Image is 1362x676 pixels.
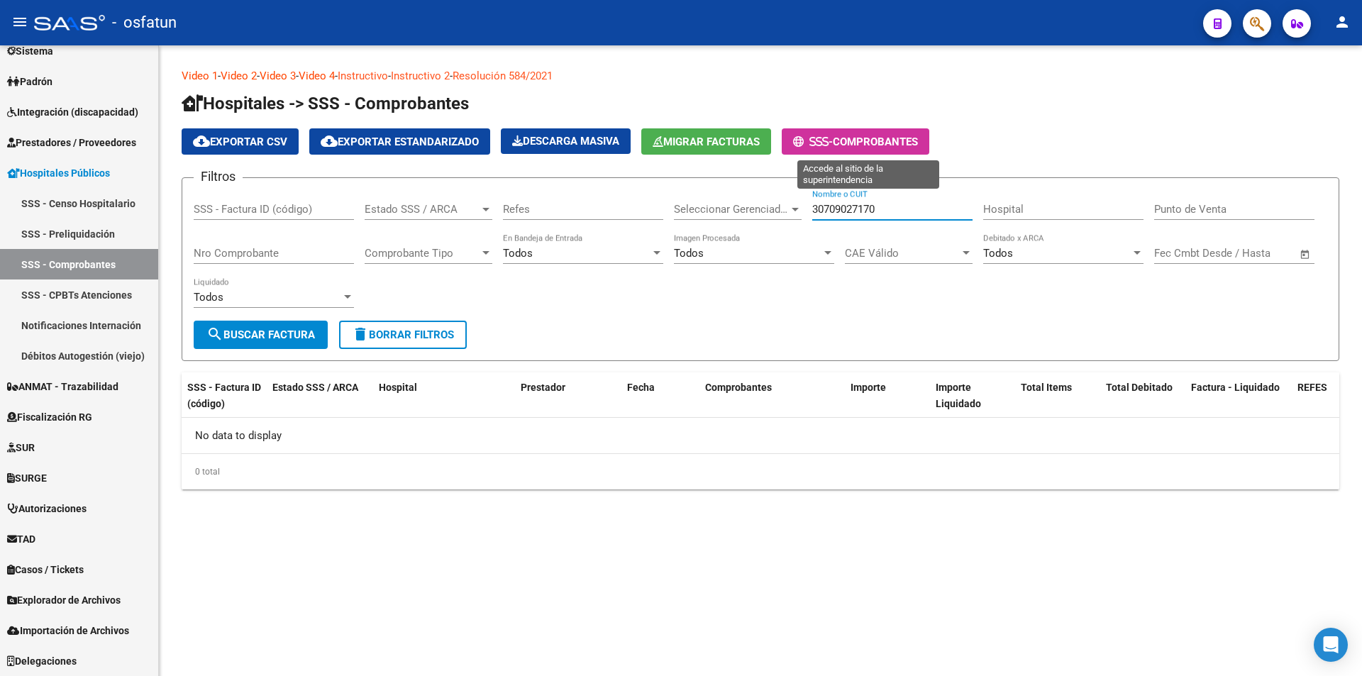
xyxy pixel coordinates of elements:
span: Factura - Liquidado [1191,382,1280,393]
button: Borrar Filtros [339,321,467,349]
span: Delegaciones [7,653,77,669]
datatable-header-cell: Total Debitado [1100,372,1185,484]
datatable-header-cell: Hospital [373,372,515,484]
input: Fecha fin [1224,247,1293,260]
a: Resolución 584/2021 [453,70,553,82]
span: SURGE [7,470,47,486]
mat-icon: cloud_download [193,133,210,150]
span: Hospital [379,382,417,393]
span: Fiscalización RG [7,409,92,425]
span: TAD [7,531,35,547]
span: Integración (discapacidad) [7,104,138,120]
span: Todos [503,247,533,260]
span: Migrar Facturas [653,135,760,148]
div: Open Intercom Messenger [1314,628,1348,662]
span: Comprobantes [705,382,772,393]
span: Importe Liquidado [936,382,981,409]
span: Explorador de Archivos [7,592,121,608]
a: Instructivo [338,70,388,82]
span: Autorizaciones [7,501,87,516]
mat-icon: menu [11,13,28,31]
button: Descarga Masiva [501,128,631,154]
button: Open calendar [1297,246,1314,262]
div: 0 total [182,454,1339,489]
span: Hospitales Públicos [7,165,110,181]
mat-icon: cloud_download [321,133,338,150]
datatable-header-cell: Comprobantes [699,372,845,484]
span: Todos [983,247,1013,260]
a: Video 3 [260,70,296,82]
span: Prestadores / Proveedores [7,135,136,150]
a: Video 4 [299,70,335,82]
span: Fecha [627,382,655,393]
span: Estado SSS / ARCA [365,203,480,216]
app-download-masive: Descarga masiva de comprobantes (adjuntos) [501,128,631,155]
datatable-header-cell: Importe Liquidado [930,372,1015,484]
span: Importación de Archivos [7,623,129,638]
span: Todos [194,291,223,304]
datatable-header-cell: Total Items [1015,372,1100,484]
button: Buscar Factura [194,321,328,349]
span: SSS - Factura ID (código) [187,382,261,409]
span: SUR [7,440,35,455]
h3: Filtros [194,167,243,187]
datatable-header-cell: Prestador [515,372,621,484]
datatable-header-cell: Fecha [621,372,699,484]
button: Exportar CSV [182,128,299,155]
span: REFES [1297,382,1327,393]
datatable-header-cell: Importe [845,372,930,484]
span: Total Items [1021,382,1072,393]
datatable-header-cell: Estado SSS / ARCA [267,372,373,484]
button: Exportar Estandarizado [309,128,490,155]
span: Total Debitado [1106,382,1173,393]
span: ANMAT - Trazabilidad [7,379,118,394]
mat-icon: delete [352,326,369,343]
span: - osfatun [112,7,177,38]
span: Exportar Estandarizado [321,135,479,148]
span: Hospitales -> SSS - Comprobantes [182,94,469,113]
datatable-header-cell: SSS - Factura ID (código) [182,372,267,484]
datatable-header-cell: Factura - Liquidado [1185,372,1292,484]
span: Descarga Masiva [512,135,619,148]
span: Exportar CSV [193,135,287,148]
span: Sistema [7,43,53,59]
span: CAE Válido [845,247,960,260]
span: Prestador [521,382,565,393]
span: Seleccionar Gerenciador [674,203,789,216]
span: Importe [851,382,886,393]
mat-icon: person [1334,13,1351,31]
span: - [793,135,833,148]
a: Video 1 [182,70,218,82]
span: Padrón [7,74,52,89]
span: Estado SSS / ARCA [272,382,358,393]
span: Buscar Factura [206,328,315,341]
span: Comprobante Tipo [365,247,480,260]
a: Instructivo 2 [391,70,450,82]
mat-icon: search [206,326,223,343]
input: Fecha inicio [1154,247,1212,260]
span: Borrar Filtros [352,328,454,341]
p: - - - - - - [182,68,1339,84]
button: Migrar Facturas [641,128,771,155]
span: Casos / Tickets [7,562,84,577]
div: No data to display [182,418,1339,453]
button: -COMPROBANTES [782,128,929,155]
span: Todos [674,247,704,260]
span: COMPROBANTES [833,135,918,148]
a: Video 2 [221,70,257,82]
